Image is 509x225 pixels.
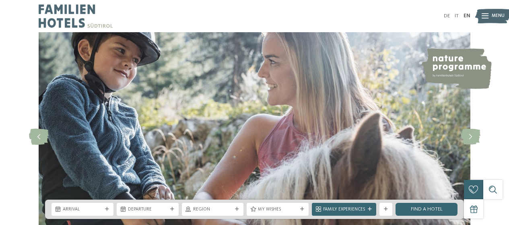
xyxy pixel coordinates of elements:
[455,13,459,19] a: IT
[128,206,167,213] span: Departure
[63,206,102,213] span: Arrival
[193,206,233,213] span: Region
[396,203,457,216] a: Find a hotel
[323,206,365,213] span: Family Experiences
[492,13,505,19] span: Menu
[421,48,492,89] img: nature programme by Familienhotels Südtirol
[258,206,297,213] span: My wishes
[444,13,450,19] a: DE
[464,13,470,19] a: EN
